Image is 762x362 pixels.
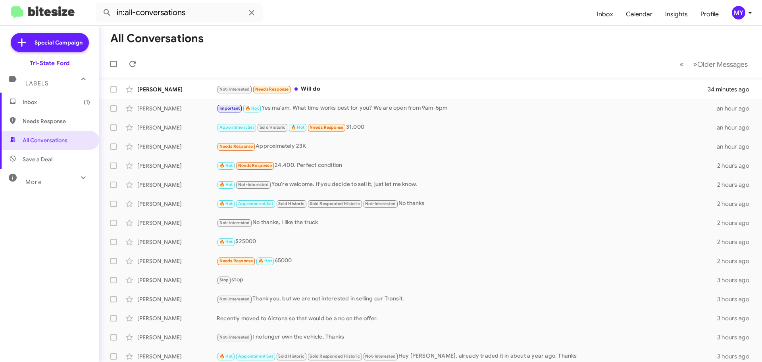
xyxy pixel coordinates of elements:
[137,200,217,208] div: [PERSON_NAME]
[688,56,752,72] button: Next
[717,352,756,360] div: 3 hours ago
[219,87,250,92] span: Not-Interested
[217,314,717,322] div: Recently moved to Airzona so that would be a no on the offer.
[717,162,756,170] div: 2 hours ago
[238,354,273,359] span: Appointment Set
[717,238,756,246] div: 2 hours ago
[23,117,90,125] span: Needs Response
[30,59,69,67] div: Tri-State Ford
[697,60,748,69] span: Older Messages
[717,219,756,227] div: 2 hours ago
[110,32,204,45] h1: All Conversations
[217,333,717,342] div: I no longer own the vehicle. Thanks
[219,182,233,187] span: 🔥 Hot
[137,124,217,132] div: [PERSON_NAME]
[219,335,250,340] span: Not-Interested
[238,163,272,168] span: Needs Response
[25,80,48,87] span: Labels
[23,155,52,163] span: Save a Deal
[84,98,90,106] span: (1)
[725,6,753,19] button: MY
[217,123,717,132] div: 31,000
[217,85,708,94] div: Will do
[137,276,217,284] div: [PERSON_NAME]
[717,314,756,322] div: 3 hours ago
[717,181,756,189] div: 2 hours ago
[137,143,217,151] div: [PERSON_NAME]
[694,3,725,26] a: Profile
[717,143,756,151] div: an hour ago
[137,238,217,246] div: [PERSON_NAME]
[717,124,756,132] div: an hour ago
[217,180,717,189] div: You're welcome. If you decide to sell it, just let me know.
[23,136,67,144] span: All Conversations
[219,125,254,130] span: Appointment Set
[675,56,752,72] nav: Page navigation example
[238,201,273,206] span: Appointment Set
[217,352,717,361] div: Hey [PERSON_NAME], already traded it in about a year ago. Thanks
[217,142,717,151] div: Approximately 23K
[659,3,694,26] a: Insights
[23,98,90,106] span: Inbox
[217,161,717,170] div: 24,400. Perfect condition
[238,182,269,187] span: Not-Interested
[255,87,289,92] span: Needs Response
[717,200,756,208] div: 2 hours ago
[219,106,240,111] span: Important
[219,201,233,206] span: 🔥 Hot
[310,354,360,359] span: Sold Responded Historic
[291,125,304,130] span: 🔥 Hot
[245,106,259,111] span: 🔥 Hot
[137,85,217,93] div: [PERSON_NAME]
[679,59,684,69] span: «
[217,199,717,208] div: No thanks
[219,239,233,244] span: 🔥 Hot
[217,256,717,265] div: 65000
[137,352,217,360] div: [PERSON_NAME]
[219,296,250,302] span: Not-Interested
[310,125,343,130] span: Needs Response
[591,3,620,26] a: Inbox
[96,3,263,22] input: Search
[365,354,396,359] span: Not-Interested
[219,144,253,149] span: Needs Response
[25,178,42,186] span: More
[217,237,717,246] div: $25000
[717,257,756,265] div: 2 hours ago
[219,354,233,359] span: 🔥 Hot
[137,257,217,265] div: [PERSON_NAME]
[278,201,304,206] span: Sold Historic
[260,125,286,130] span: Sold Historic
[620,3,659,26] a: Calendar
[219,258,253,263] span: Needs Response
[219,163,233,168] span: 🔥 Hot
[675,56,689,72] button: Previous
[217,218,717,227] div: No thanks, I like the truck
[717,105,756,112] div: an hour ago
[137,162,217,170] div: [PERSON_NAME]
[137,333,217,341] div: [PERSON_NAME]
[717,333,756,341] div: 3 hours ago
[365,201,396,206] span: Not-Interested
[217,294,717,304] div: Thank you, but we are not interested in selling our Transit.
[219,220,250,225] span: Not-Interested
[217,104,717,113] div: Yes ma'am. What time works best for you? We are open from 9am-5pm
[11,33,89,52] a: Special Campaign
[137,105,217,112] div: [PERSON_NAME]
[137,219,217,227] div: [PERSON_NAME]
[137,295,217,303] div: [PERSON_NAME]
[137,314,217,322] div: [PERSON_NAME]
[717,276,756,284] div: 3 hours ago
[693,59,697,69] span: »
[217,275,717,285] div: stop
[219,277,229,283] span: Stop
[258,258,272,263] span: 🔥 Hot
[137,181,217,189] div: [PERSON_NAME]
[717,295,756,303] div: 3 hours ago
[732,6,745,19] div: MY
[35,39,83,46] span: Special Campaign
